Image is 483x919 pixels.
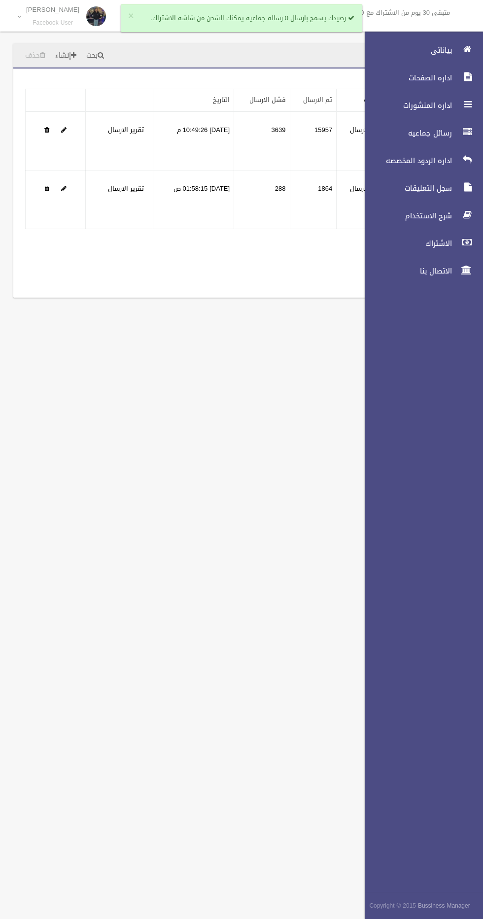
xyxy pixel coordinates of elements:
span: بياناتى [356,45,455,55]
label: تم الارسال [350,124,379,136]
a: رسائل جماعيه [356,122,483,144]
td: 15957 [290,111,337,170]
a: اداره الصفحات [356,67,483,89]
td: [DATE] 01:58:15 ص [153,170,234,229]
a: بحث [82,47,108,65]
span: اداره المنشورات [356,101,455,110]
th: الحاله [337,89,383,112]
a: تم الارسال [303,94,332,106]
span: Copyright © 2015 [369,900,416,911]
a: تقرير الارسال [108,124,144,136]
a: اداره الردود المخصصه [356,150,483,171]
label: تم الارسال [350,183,379,195]
span: الاشتراك [356,238,455,248]
a: شرح الاستخدام [356,205,483,227]
button: × [128,11,134,21]
td: 3639 [234,111,290,170]
strong: Bussiness Manager [418,900,470,911]
td: 1864 [290,170,337,229]
a: بياناتى [356,39,483,61]
a: اداره المنشورات [356,95,483,116]
a: Edit [61,124,67,136]
span: اداره الصفحات [356,73,455,83]
a: الاتصال بنا [356,260,483,282]
a: فشل الارسال [249,94,286,106]
a: Edit [61,182,67,195]
span: الاتصال بنا [356,266,455,276]
p: [PERSON_NAME] [26,6,79,13]
span: شرح الاستخدام [356,211,455,221]
a: سجل التعليقات [356,177,483,199]
small: Facebook User [26,19,79,27]
a: تقرير الارسال [108,182,144,195]
span: رسائل جماعيه [356,128,455,138]
td: [DATE] 10:49:26 م [153,111,234,170]
a: إنشاء [51,47,80,65]
td: 288 [234,170,290,229]
div: رصيدك يسمح بارسال 0 رساله جماعيه يمكنك الشحن من شاشه الاشتراك. [121,4,362,32]
a: التاريخ [213,94,230,106]
span: اداره الردود المخصصه [356,156,455,166]
a: الاشتراك [356,233,483,254]
span: سجل التعليقات [356,183,455,193]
